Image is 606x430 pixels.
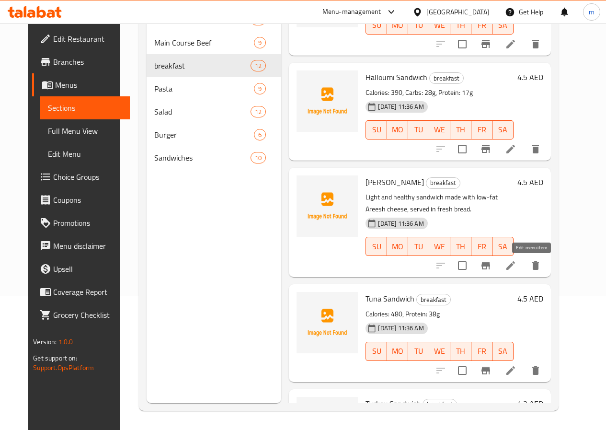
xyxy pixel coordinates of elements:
span: WE [433,240,446,254]
span: MO [391,240,404,254]
button: delete [524,138,547,161]
span: Main Course Beef [154,37,254,48]
span: Menu disclaimer [53,240,122,252]
div: Menu-management [322,6,381,18]
span: TU [412,344,425,358]
button: TH [450,237,471,256]
button: SA [492,15,514,35]
span: Pasta [154,83,254,94]
button: SA [492,237,514,256]
span: SU [370,123,383,137]
span: Salad [154,106,251,117]
button: SU [366,15,387,35]
span: WE [433,123,446,137]
img: Halloumi Sandwich [297,70,358,132]
button: SA [492,342,514,361]
button: WE [429,342,450,361]
span: MO [391,344,404,358]
a: Choice Groups [32,165,129,188]
span: 12 [251,61,265,70]
button: FR [471,237,492,256]
button: TH [450,342,471,361]
span: FR [475,344,489,358]
span: breakfast [423,399,457,410]
span: 12 [251,107,265,116]
div: Sandwiches [154,152,251,163]
span: SA [496,344,510,358]
button: Branch-specific-item [474,254,497,277]
a: Sections [40,96,129,119]
span: SA [496,18,510,32]
a: Edit menu item [505,38,516,50]
span: Upsell [53,263,122,275]
a: Edit Restaurant [32,27,129,50]
span: SA [496,240,510,254]
span: Select to update [452,34,472,54]
span: TH [454,240,468,254]
span: FR [475,240,489,254]
h6: 4.5 AED [517,175,543,189]
span: m [589,7,595,17]
div: items [254,37,266,48]
a: Edit menu item [505,143,516,155]
button: TH [450,15,471,35]
span: Select to update [452,360,472,381]
div: items [251,60,266,71]
a: Edit menu item [505,365,516,376]
span: Burger [154,129,254,140]
span: Version: [33,336,57,348]
div: items [251,106,266,117]
button: SU [366,237,387,256]
span: Menus [55,79,122,91]
span: MO [391,18,404,32]
a: Promotions [32,211,129,234]
a: Menus [32,73,129,96]
p: Light and healthy sandwich made with low-fat Areesh cheese, served in fresh bread. [366,191,513,215]
span: Coupons [53,194,122,206]
span: breakfast [430,73,463,84]
span: TH [454,344,468,358]
a: Branches [32,50,129,73]
span: FR [475,18,489,32]
span: Sections [48,102,122,114]
button: WE [429,15,450,35]
span: [DATE] 11:36 AM [374,102,427,111]
span: MO [391,123,404,137]
span: 9 [254,84,265,93]
div: items [254,83,266,94]
span: Branches [53,56,122,68]
div: breakfast12 [147,54,281,77]
span: Grocery Checklist [53,309,122,321]
button: WE [429,120,450,139]
span: TH [454,18,468,32]
img: Areesh Sandwich [297,175,358,237]
span: Select to update [452,256,472,276]
nav: Menu sections [147,4,281,173]
span: WE [433,344,446,358]
div: breakfast [154,60,251,71]
button: TU [408,120,429,139]
button: MO [387,120,408,139]
a: Coverage Report [32,280,129,303]
div: [GEOGRAPHIC_DATA] [426,7,490,17]
div: items [251,152,266,163]
p: Calories: 390, Carbs: 28g, Protein: 17g [366,87,513,99]
div: breakfast [429,72,464,84]
span: Halloumi Sandwich [366,70,427,84]
button: SA [492,120,514,139]
span: Turkey Sandwich [366,396,421,411]
p: Calories: 480, Protein: 38g [366,308,513,320]
span: SA [496,123,510,137]
span: [DATE] 11:36 AM [374,219,427,228]
a: Support.OpsPlatform [33,361,94,374]
button: TU [408,15,429,35]
button: FR [471,120,492,139]
a: Full Menu View [40,119,129,142]
div: breakfast [426,177,460,189]
span: 1.0.0 [58,336,73,348]
span: breakfast [417,294,450,305]
button: MO [387,342,408,361]
span: breakfast [426,177,460,188]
